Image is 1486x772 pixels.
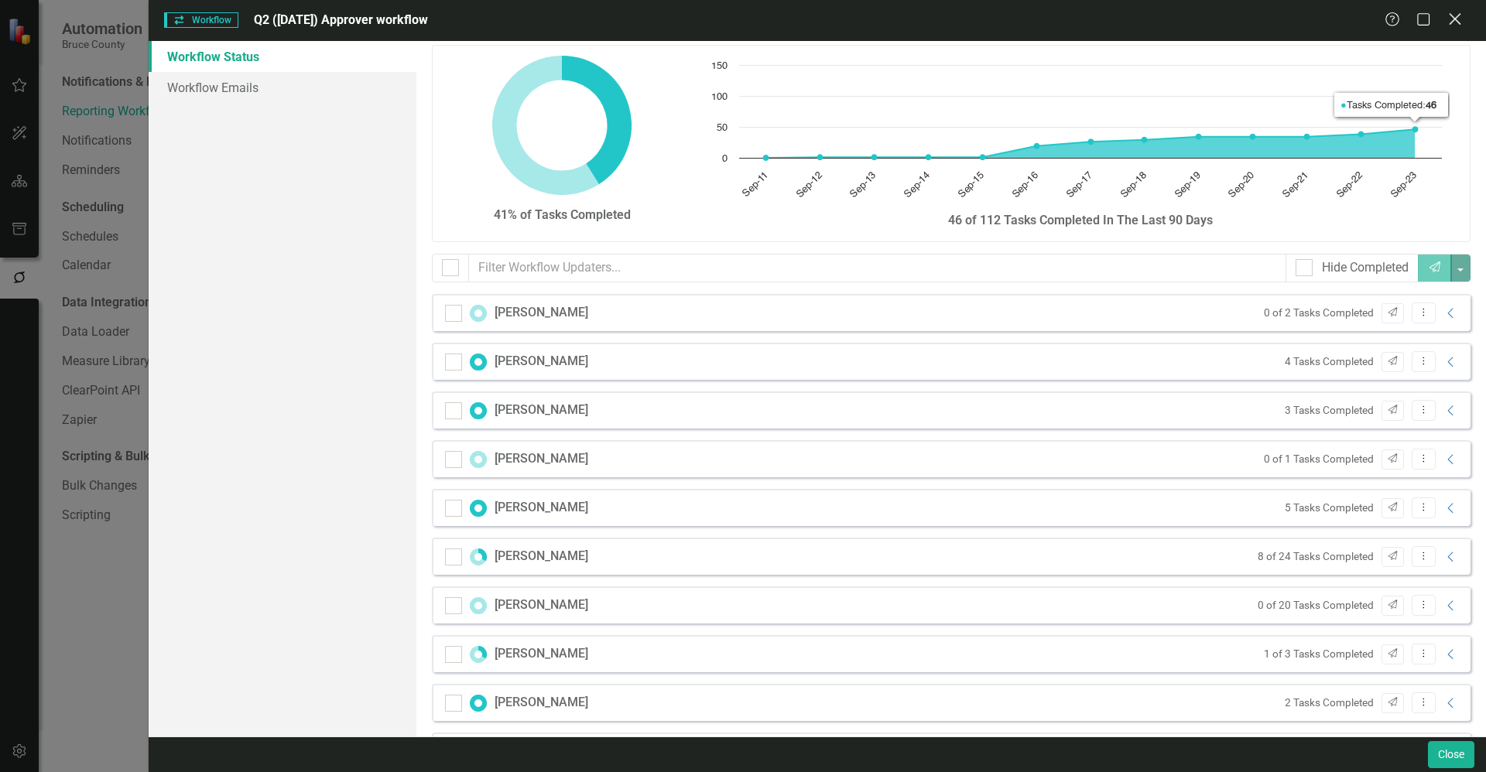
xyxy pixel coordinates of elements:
text: Sep-21 [1281,170,1310,200]
path: Sep-20, 34. Tasks Completed. [1249,134,1255,140]
div: Chart. Highcharts interactive chart. [704,57,1458,212]
small: 2 Tasks Completed [1285,695,1374,710]
strong: 41% of Tasks Completed [494,207,631,222]
text: 0 [722,154,728,164]
small: 0 of 20 Tasks Completed [1258,598,1374,613]
small: 5 Tasks Completed [1285,500,1374,515]
div: [PERSON_NAME] [495,353,588,371]
div: [PERSON_NAME] [495,548,588,565]
div: [PERSON_NAME] [495,596,588,614]
path: Sep-12, 1. Tasks Completed. [817,154,823,160]
path: Sep-14, 1. Tasks Completed. [925,154,931,160]
text: Sep-23 [1389,170,1419,200]
text: Sep-20 [1227,170,1256,200]
text: Sep-14 [902,170,932,200]
div: [PERSON_NAME] [495,694,588,712]
span: Q2 ([DATE]) Approver workflow [254,12,428,27]
small: 8 of 24 Tasks Completed [1258,549,1374,564]
text: 150 [711,61,728,71]
path: Sep-19, 34. Tasks Completed. [1195,134,1201,140]
path: Sep-13, 1. Tasks Completed. [871,154,877,160]
text: Sep-22 [1335,170,1364,200]
text: Sep-19 [1173,170,1202,200]
small: 4 Tasks Completed [1285,354,1374,369]
strong: 46 of 112 Tasks Completed In The Last 90 Days [948,213,1213,227]
text: Sep-15 [957,170,986,200]
button: Close [1428,741,1474,768]
a: Workflow Emails [149,72,416,103]
text: Sep-13 [848,170,878,200]
path: Sep-22, 38. Tasks Completed. [1358,131,1364,137]
div: [PERSON_NAME] [495,499,588,517]
small: 0 of 1 Tasks Completed [1264,452,1374,466]
path: Sep-23, 46. Tasks Completed. [1412,126,1418,132]
path: Sep-18, 29. Tasks Completed. [1141,137,1147,143]
path: Sep-16, 19. Tasks Completed. [1033,143,1039,149]
text: Sep-16 [1011,170,1040,200]
div: Hide Completed [1322,259,1409,277]
path: Sep-21, 34. Tasks Completed. [1303,134,1310,140]
path: Sep-11, 0. Tasks Completed. [762,155,769,161]
small: 0 of 2 Tasks Completed [1264,306,1374,320]
small: 3 Tasks Completed [1285,403,1374,418]
a: Workflow Status [149,41,416,72]
div: [PERSON_NAME] [495,645,588,663]
text: Sep-11 [741,170,769,199]
text: 100 [711,92,728,102]
text: Sep-18 [1118,170,1148,200]
path: Sep-17, 26. Tasks Completed. [1087,138,1094,145]
span: Workflow [164,12,238,28]
svg: Interactive chart [704,57,1450,212]
div: [PERSON_NAME] [495,401,588,419]
path: Sep-15, 1. Tasks Completed. [979,154,985,160]
text: Sep-12 [794,170,823,200]
input: Filter Workflow Updaters... [468,254,1287,282]
div: [PERSON_NAME] [495,304,588,322]
small: 1 of 3 Tasks Completed [1264,647,1374,661]
text: 50 [717,123,728,133]
text: Sep-17 [1064,170,1094,200]
div: [PERSON_NAME] [495,450,588,468]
